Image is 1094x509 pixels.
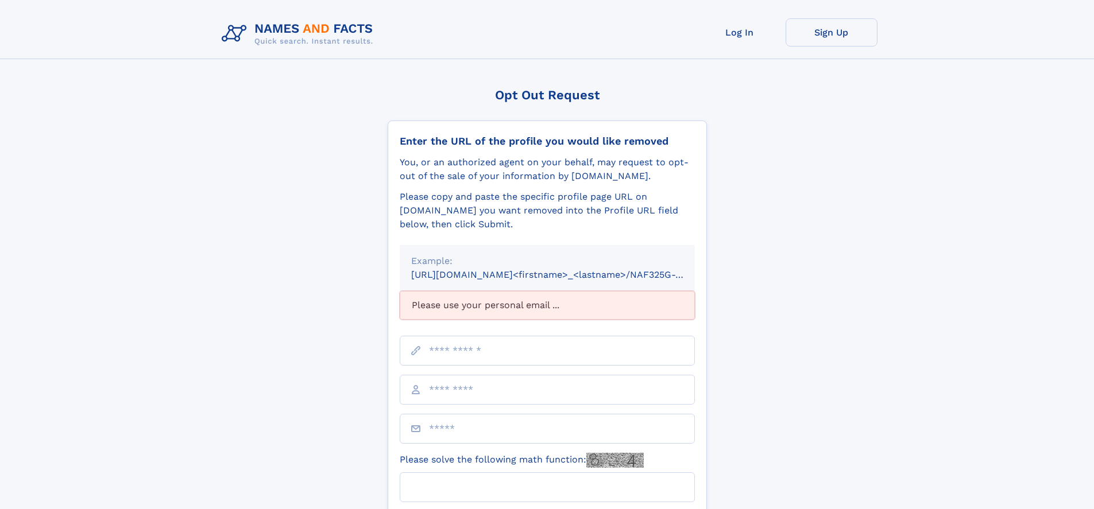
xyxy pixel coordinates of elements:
a: Log In [694,18,786,46]
div: Opt Out Request [388,88,707,102]
div: Please copy and paste the specific profile page URL on [DOMAIN_NAME] you want removed into the Pr... [400,190,695,231]
img: Logo Names and Facts [217,18,382,49]
div: Enter the URL of the profile you would like removed [400,135,695,147]
label: Please solve the following math function: [400,453,644,468]
a: Sign Up [786,18,877,46]
div: You, or an authorized agent on your behalf, may request to opt-out of the sale of your informatio... [400,156,695,183]
div: Please use your personal email ... [400,291,695,320]
small: [URL][DOMAIN_NAME]<firstname>_<lastname>/NAF325G-xxxxxxxx [411,269,717,280]
div: Example: [411,254,683,268]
